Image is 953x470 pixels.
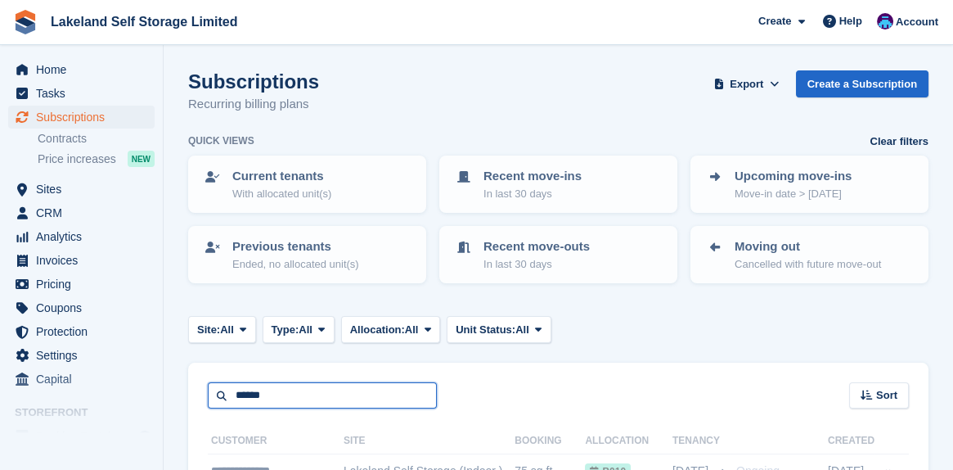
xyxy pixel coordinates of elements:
[36,201,134,224] span: CRM
[441,228,676,282] a: Recent move-outs In last 30 days
[15,404,163,421] span: Storefront
[36,82,134,105] span: Tasks
[8,249,155,272] a: menu
[38,150,155,168] a: Price increases NEW
[8,273,155,296] a: menu
[839,13,862,29] span: Help
[13,10,38,34] img: stora-icon-8386f47178a22dfd0bd8f6a31ec36ba5ce8667c1dd55bd0f319d3a0aa187defe.svg
[232,237,359,256] p: Previous tenants
[36,58,134,81] span: Home
[896,14,938,30] span: Account
[8,425,155,448] a: menu
[36,320,134,343] span: Protection
[36,273,134,296] span: Pricing
[692,228,927,282] a: Moving out Cancelled with future move-out
[36,425,134,448] span: Booking Portal
[8,296,155,319] a: menu
[8,344,155,367] a: menu
[232,167,331,186] p: Current tenants
[44,8,245,35] a: Lakeland Self Storage Limited
[735,186,852,202] p: Move-in date > [DATE]
[36,296,134,319] span: Coupons
[692,157,927,211] a: Upcoming move-ins Move-in date > [DATE]
[483,237,590,256] p: Recent move-outs
[190,228,425,282] a: Previous tenants Ended, no allocated unit(s)
[36,106,134,129] span: Subscriptions
[36,178,134,201] span: Sites
[38,151,116,167] span: Price increases
[8,225,155,248] a: menu
[735,167,852,186] p: Upcoming move-ins
[135,427,155,446] a: Preview store
[758,13,791,29] span: Create
[483,256,590,273] p: In last 30 days
[8,58,155,81] a: menu
[36,225,134,248] span: Analytics
[8,178,155,201] a: menu
[796,70,928,97] a: Create a Subscription
[441,157,676,211] a: Recent move-ins In last 30 days
[870,133,928,150] a: Clear filters
[36,368,134,391] span: Capital
[232,256,359,273] p: Ended, no allocated unit(s)
[8,201,155,224] a: menu
[36,249,134,272] span: Invoices
[711,70,783,97] button: Export
[877,13,893,29] img: David Dickson
[730,76,763,93] span: Export
[8,320,155,343] a: menu
[8,106,155,129] a: menu
[188,133,254,148] h6: Quick views
[483,167,582,186] p: Recent move-ins
[8,368,155,391] a: menu
[128,151,155,167] div: NEW
[735,237,881,256] p: Moving out
[36,344,134,367] span: Settings
[188,95,319,114] p: Recurring billing plans
[232,186,331,202] p: With allocated unit(s)
[188,70,319,93] h1: Subscriptions
[190,157,425,211] a: Current tenants With allocated unit(s)
[38,131,155,147] a: Contracts
[8,82,155,105] a: menu
[483,186,582,202] p: In last 30 days
[735,256,881,273] p: Cancelled with future move-out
